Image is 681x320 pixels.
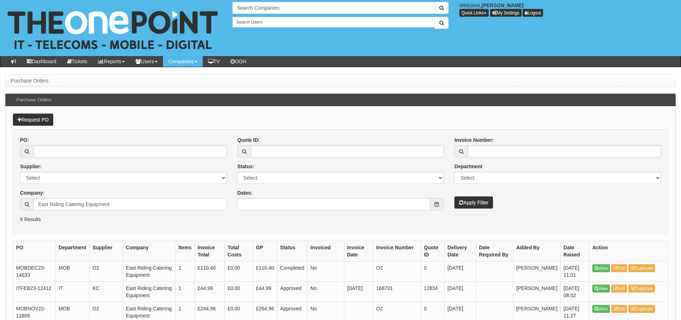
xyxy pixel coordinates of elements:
[89,261,123,281] td: O2
[203,56,225,67] a: TV
[561,261,589,281] td: [DATE] 11:01
[277,241,307,261] th: Status
[444,261,476,281] td: [DATE]
[490,9,522,17] a: My Settings
[373,281,421,302] td: 168701
[307,241,344,261] th: Invoiced
[20,163,42,170] label: Supplier:
[13,94,55,106] h3: Purchase Orders
[62,56,93,67] a: Tickets
[123,261,176,281] td: East Riding Catering Equipment
[13,241,56,261] th: PO
[628,285,655,292] a: Duplicate
[561,241,589,261] th: Date Raised
[344,241,373,261] th: Invoice Date
[628,305,655,313] a: Duplicate
[194,281,224,302] td: £44.99
[224,261,253,281] td: £0.00
[454,136,494,144] label: Invoice Number:
[344,281,373,302] td: [DATE]
[277,261,307,281] td: Completed
[224,241,253,261] th: Total Costs
[21,56,62,67] a: Dashboard
[93,56,130,67] a: Reports
[163,56,203,67] a: Companies
[55,281,89,302] td: IT
[421,261,444,281] td: 0
[561,281,589,302] td: [DATE] 08:02
[421,241,444,261] th: Quote ID
[176,281,195,302] td: 1
[592,264,610,272] a: View
[444,281,476,302] td: [DATE]
[454,2,681,17] div: Welcome,
[421,281,444,302] td: 12834
[20,189,44,196] label: Company:
[55,241,89,261] th: Department
[454,196,493,209] button: Apply Filter
[373,241,421,261] th: Invoice Number
[444,241,476,261] th: Delivery Date
[13,114,53,126] a: Request PO
[253,281,277,302] td: £44.99
[11,77,49,84] li: Purchase Orders
[89,281,123,302] td: KC
[237,163,254,170] label: Status:
[13,261,56,281] td: MOBDEC23-14633
[194,241,224,261] th: Invoice Total
[20,216,661,223] p: 8 Results
[20,136,29,144] label: PO:
[277,281,307,302] td: Approved
[307,281,344,302] td: No
[476,241,513,261] th: Date Required By
[55,261,89,281] td: MOB
[459,9,489,17] button: Quick Links
[513,241,561,261] th: Added By
[237,189,253,196] label: Dates:
[373,261,421,281] td: O2
[194,261,224,281] td: £110.40
[454,163,482,170] label: Department
[253,261,277,281] td: £110.40
[237,136,260,144] label: Quote ID:
[513,281,561,302] td: [PERSON_NAME]
[482,2,523,8] b: [PERSON_NAME]
[176,241,195,261] th: Items
[592,305,610,313] a: View
[611,285,627,292] a: Edit
[130,56,163,67] a: Users
[176,261,195,281] td: 1
[589,241,668,261] th: Action
[89,241,123,261] th: Supplier
[225,56,252,67] a: OOH
[513,261,561,281] td: [PERSON_NAME]
[224,281,253,302] td: £0.00
[123,241,176,261] th: Company
[592,285,610,292] a: View
[628,264,655,272] a: Duplicate
[611,264,627,272] a: Edit
[123,281,176,302] td: East Riding Catering Equipment
[13,281,56,302] td: ITFEB23-12412
[611,305,627,313] a: Edit
[232,17,435,27] input: Search Users
[232,2,435,14] input: Search Companies
[523,9,543,17] a: Logout
[253,241,277,261] th: GP
[307,261,344,281] td: No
